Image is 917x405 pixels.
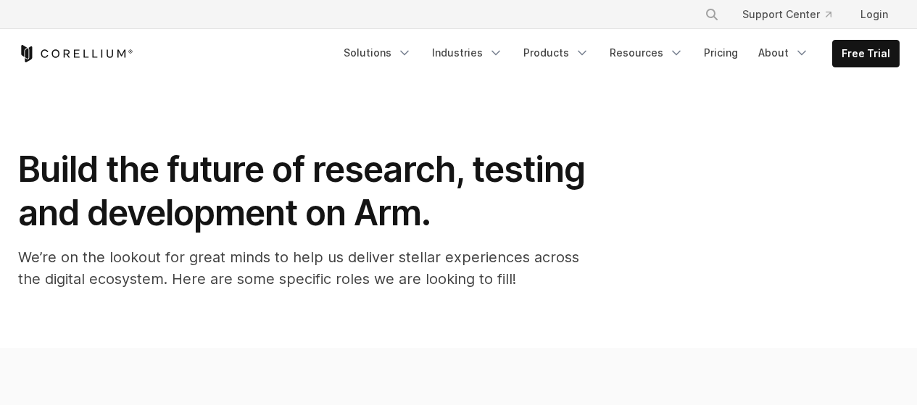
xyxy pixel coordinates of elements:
div: Navigation Menu [335,40,900,67]
a: Login [849,1,900,28]
button: Search [699,1,725,28]
a: Products [515,40,598,66]
p: We’re on the lookout for great minds to help us deliver stellar experiences across the digital ec... [18,246,598,290]
a: Resources [601,40,692,66]
a: About [750,40,818,66]
a: Free Trial [833,41,899,67]
a: Support Center [731,1,843,28]
a: Corellium Home [18,45,133,62]
a: Solutions [335,40,420,66]
a: Pricing [695,40,747,66]
div: Navigation Menu [687,1,900,28]
h1: Build the future of research, testing and development on Arm. [18,148,598,235]
a: Industries [423,40,512,66]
